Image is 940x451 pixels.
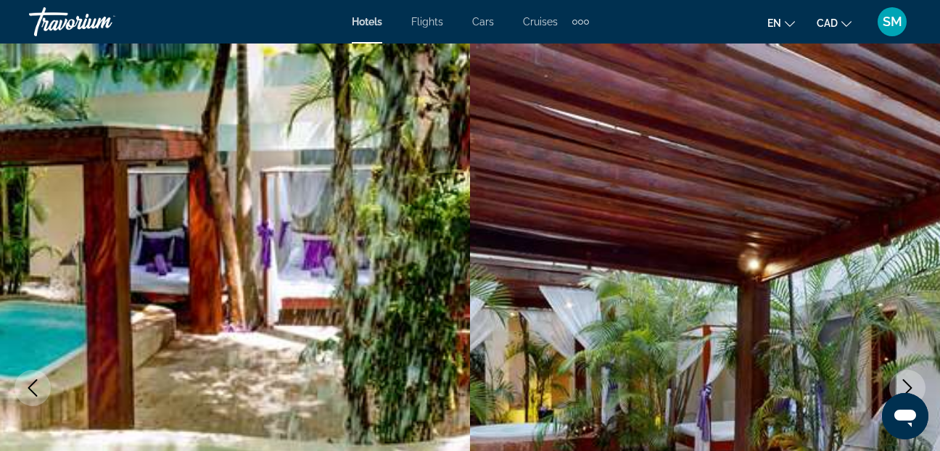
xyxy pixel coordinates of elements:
[882,393,928,439] iframe: Bouton de lancement de la fenêtre de messagerie
[523,16,558,28] a: Cruises
[472,16,494,28] a: Cars
[767,12,795,33] button: Change language
[817,17,838,29] span: CAD
[883,15,902,29] span: SM
[572,10,589,33] button: Extra navigation items
[767,17,781,29] span: en
[889,370,925,406] button: Next image
[411,16,443,28] a: Flights
[352,16,382,28] a: Hotels
[873,7,911,37] button: User Menu
[15,370,51,406] button: Previous image
[29,3,174,41] a: Travorium
[817,12,852,33] button: Change currency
